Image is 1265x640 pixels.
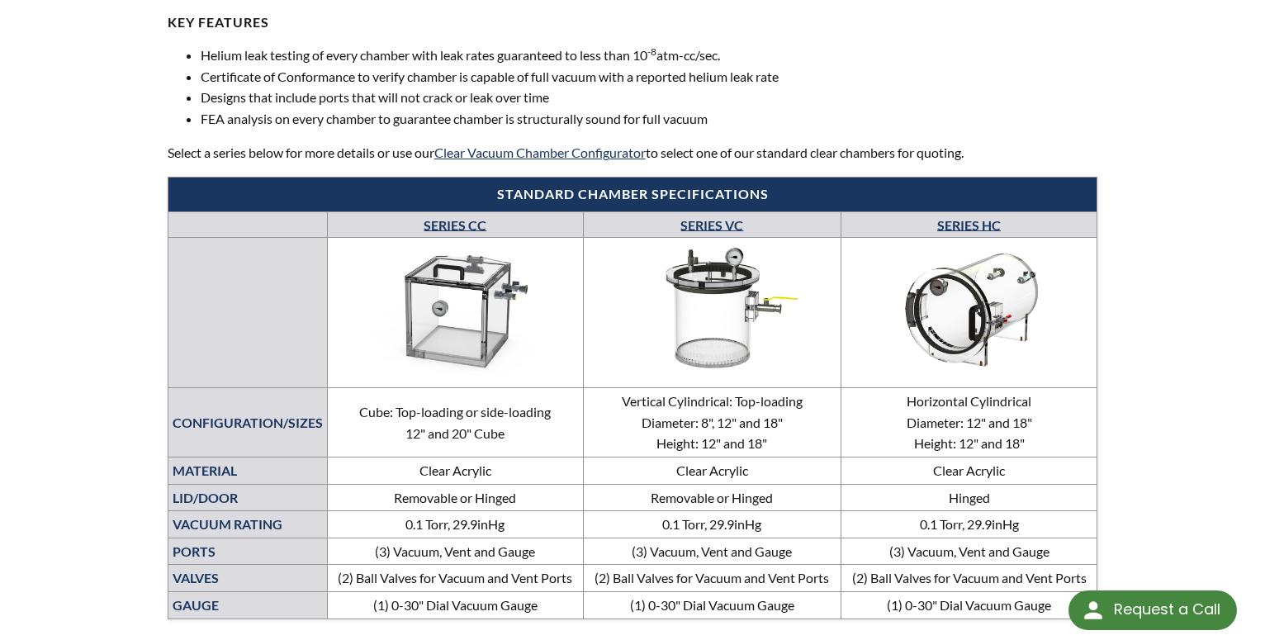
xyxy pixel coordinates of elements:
td: (1) 0-30" Dial Vacuum Gauge [584,591,841,619]
td: VALVES [168,565,327,592]
h4: KEY FEATURES [168,14,1098,31]
a: SERIES HC [937,216,1001,232]
td: Vertical Cylindrical: Top-loading Diameter: 8", 12" and 18" Height: 12" and 18" [584,388,841,457]
td: 0.1 Torr, 29.9inHg [584,511,841,538]
td: GAUGE [168,591,327,619]
td: Clear Acrylic [327,457,584,484]
td: Removable or Hinged [327,484,584,511]
li: Certificate of Conformance to verify chamber is capable of full vacuum with a reported helium lea... [201,66,1098,88]
li: Helium leak testing of every chamber with leak rates guaranteed to less than 10 atm-cc/sec. [201,45,1098,66]
td: Clear Acrylic [584,457,841,484]
td: Clear Acrylic [841,457,1097,484]
td: 0.1 Torr, 29.9inHg [841,511,1097,538]
td: MATERIAL [168,457,327,484]
img: round button [1080,597,1106,623]
td: (3) Vacuum, Vent and Gauge [841,538,1097,565]
p: Select a series below for more details or use our to select one of our standard clear chambers fo... [168,142,1098,164]
td: (1) 0-30" Dial Vacuum Gauge [841,591,1097,619]
img: Series CC—Cube Chambers [332,240,580,379]
a: SERIES CC [424,216,486,232]
li: FEA analysis on every chamber to guarantee chamber is structurally sound for full vacuum [201,108,1098,130]
h4: Standard Chamber Specifications [177,186,1089,203]
td: (2) Ball Valves for Vacuum and Vent Ports [841,565,1097,592]
td: CONFIGURATION/SIZES [168,388,327,457]
a: SERIES VC [680,216,743,232]
td: (2) Ball Valves for Vacuum and Vent Ports [327,565,584,592]
td: (1) 0-30" Dial Vacuum Gauge [327,591,584,619]
td: PORTS [168,538,327,565]
li: Designs that include ports that will not crack or leak over time [201,87,1098,108]
td: LID/DOOR [168,484,327,511]
div: Request a Call [1068,590,1237,630]
td: (2) Ball Valves for Vacuum and Vent Ports [584,565,841,592]
td: Horizontal Cylindrical Diameter: 12" and 18" Height: 12" and 18" [841,388,1097,457]
td: Hinged [841,484,1097,511]
td: Removable or Hinged [584,484,841,511]
div: Request a Call [1114,590,1220,628]
sup: -8 [647,45,656,58]
td: (3) Vacuum, Vent and Gauge [584,538,841,565]
a: Clear Vacuum Chamber Configurator [434,145,646,160]
td: (3) Vacuum, Vent and Gauge [327,538,584,565]
td: Cube: Top-loading or side-loading 12" and 20" Cube [327,388,584,457]
td: 0.1 Torr, 29.9inHg [327,511,584,538]
td: VACUUM RATING [168,511,327,538]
